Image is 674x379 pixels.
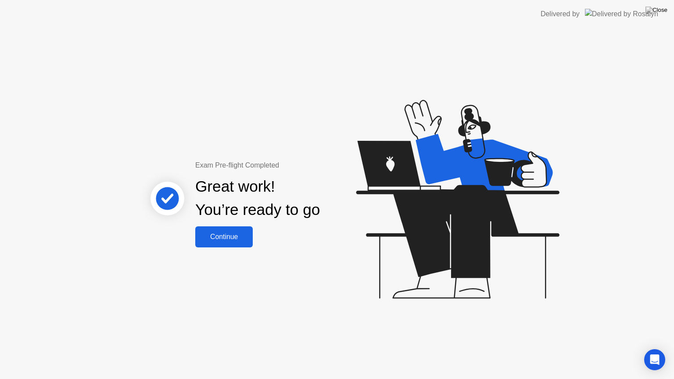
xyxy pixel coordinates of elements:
[585,9,658,19] img: Delivered by Rosalyn
[645,7,667,14] img: Close
[541,9,580,19] div: Delivered by
[195,175,320,222] div: Great work! You’re ready to go
[195,160,376,171] div: Exam Pre-flight Completed
[198,233,250,241] div: Continue
[195,226,253,247] button: Continue
[644,349,665,370] div: Open Intercom Messenger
